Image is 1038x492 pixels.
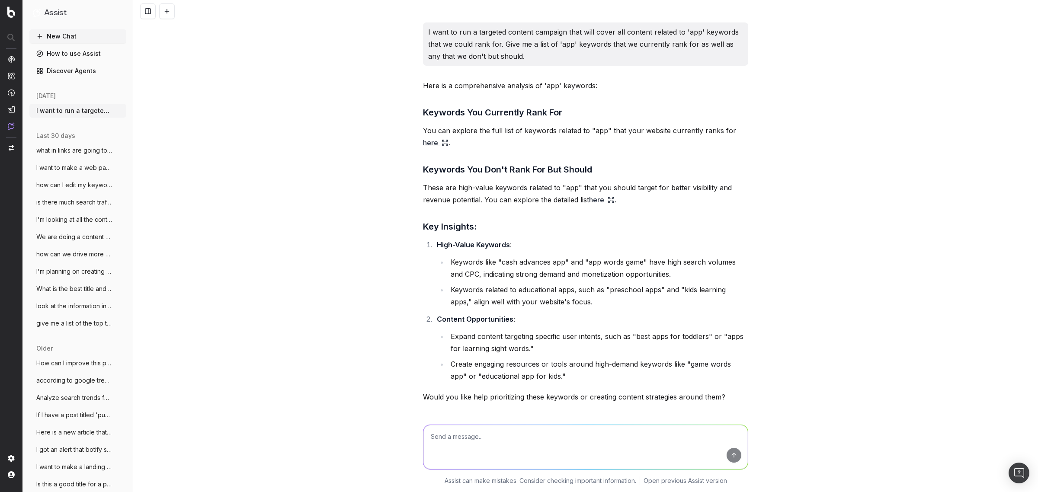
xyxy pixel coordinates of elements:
img: Intelligence [8,72,15,80]
p: I want to run a targeted content campaign that will cover all content related to 'app' keywords t... [428,26,743,62]
span: I'm planning on creating a blog post for [36,267,112,276]
button: I'm looking at all the content on /learn [29,213,126,227]
span: how can I edit my keyword groups [36,181,112,189]
span: How can I improve this page? What Is Ta [36,359,112,367]
button: according to google trends what states i [29,374,126,387]
button: Assist [33,7,123,19]
span: older [36,344,53,353]
img: Setting [8,455,15,462]
li: : [434,239,748,308]
button: @KeywordsSuggestions: What are the keywords related to 'app' that we don't rank for but should? f... [423,413,748,422]
a: here [423,137,449,149]
span: is there much search traffic around spec [36,198,112,207]
span: Is this a good title for a piece of cont [36,480,112,489]
span: what in links are going to this page? ht [36,146,112,155]
a: Open previous Assist version [644,476,727,485]
button: how can we drive more clicks to this web [29,247,126,261]
span: Here is a new article that we are about [36,428,112,437]
a: How to use Assist [29,47,126,61]
img: Analytics [8,56,15,63]
button: how can I edit my keyword groups [29,178,126,192]
img: Assist [33,9,41,17]
button: If I have a post titled 'pumpkin colorin [29,408,126,422]
h3: Keywords You Currently Rank For [423,105,748,119]
button: I'm planning on creating a blog post for [29,265,126,278]
p: Would you like help prioritizing these keywords or creating content strategies around them? [423,391,748,403]
p: These are high-value keywords related to "app" that you should target for better visibility and r... [423,182,748,206]
span: how can we drive more clicks to this web [36,250,112,259]
img: Switch project [9,145,14,151]
button: I got an alert that botify sees an incre [29,443,126,457]
p: You can explore the full list of keywords related to "app" that your website currently ranks for . [423,125,748,149]
span: Analyze search trends for: according to [36,393,112,402]
button: How can I improve this page? What Is Ta [29,356,126,370]
h1: Assist [44,7,67,19]
h3: Key Insights: [423,220,748,233]
span: I want to run a targeted content campaig [36,106,112,115]
strong: High-Value Keywords [437,240,510,249]
img: Studio [8,106,15,113]
img: My account [8,471,15,478]
button: Analyze search trends for: according to [29,391,126,405]
button: I want to run a targeted content campaig [29,104,126,118]
button: I want to make a landing page for every [29,460,126,474]
li: Keywords like "cash advances app" and "app words game" have high search volumes and CPC, indicati... [448,256,748,280]
button: What is the best title and URL for this [29,282,126,296]
button: I want to make a web page for this keywo [29,161,126,175]
span: We are doing a content analysis of our w [36,233,112,241]
h3: Keywords You Don't Rank For But Should [423,163,748,176]
img: Botify logo [7,6,15,18]
button: give me a list of the top ten pages of c [29,316,126,330]
li: Create engaging resources or tools around high-demand keywords like "game words app" or "educatio... [448,358,748,382]
div: Open Intercom Messenger [1009,463,1029,483]
button: Is this a good title for a piece of cont [29,477,126,491]
button: look at the information in this article [29,299,126,313]
span: look at the information in this article [36,302,112,310]
p: Here is a comprehensive analysis of 'app' keywords: [423,80,748,92]
a: here [589,194,615,206]
span: I want to make a web page for this keywo [36,163,112,172]
li: Keywords related to educational apps, such as "preschool apps" and "kids learning apps," align we... [448,284,748,308]
span: @KeywordsSuggestions: What are the keywords related to 'app' that we don't rank for but should? f... [433,413,748,422]
button: We are doing a content analysis of our w [29,230,126,244]
span: If I have a post titled 'pumpkin colorin [36,411,112,419]
button: New Chat [29,29,126,43]
span: last 30 days [36,131,75,140]
p: Assist can make mistakes. Consider checking important information. [445,476,636,485]
strong: Content Opportunities [437,315,513,323]
button: is there much search traffic around spec [29,195,126,209]
span: I'm looking at all the content on /learn [36,215,112,224]
img: Assist [8,122,15,130]
li: : [434,313,748,382]
button: Here is a new article that we are about [29,425,126,439]
span: [DATE] [36,92,56,100]
span: What is the best title and URL for this [36,284,112,293]
button: what in links are going to this page? ht [29,144,126,157]
span: according to google trends what states i [36,376,112,385]
span: I want to make a landing page for every [36,463,112,471]
a: Discover Agents [29,64,126,78]
span: I got an alert that botify sees an incre [36,445,112,454]
span: give me a list of the top ten pages of c [36,319,112,328]
li: Expand content targeting specific user intents, such as "best apps for toddlers" or "apps for lea... [448,330,748,355]
img: Activation [8,89,15,96]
